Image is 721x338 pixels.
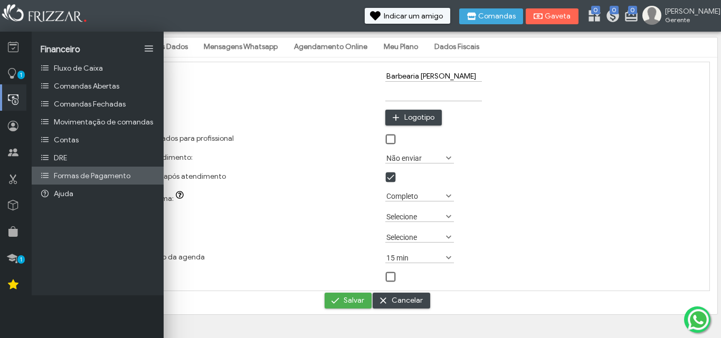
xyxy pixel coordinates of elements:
a: Meus Dados [139,38,195,56]
span: Gaveta [545,13,571,20]
span: [PERSON_NAME] [665,7,713,16]
a: Comandas Abertas [32,77,164,95]
button: Modo de visualização do sistema: [174,191,188,201]
span: DRE [54,153,67,162]
span: Fluxo de Caixa [54,64,103,73]
a: 0 [605,8,616,25]
span: Indicar um amigo [384,13,443,20]
button: Salvar [325,293,372,308]
label: Selecione [385,211,444,221]
span: Financeiro [40,44,80,55]
span: 0 [610,6,619,14]
img: whatsapp.png [686,307,711,332]
span: Gerente [665,16,713,24]
span: Ajuda [54,189,73,198]
span: Comandas Fechadas [54,100,126,109]
a: Formas de Pagamento [32,167,164,185]
label: Não enviar [385,153,444,163]
a: Ajuda [32,185,164,202]
button: Gaveta [526,8,578,24]
button: Indicar um amigo [365,8,450,24]
span: 1 [17,255,25,264]
span: Contas [54,136,79,144]
span: Cancelar [392,293,423,308]
button: Cancelar [373,293,430,308]
a: Meu Plano [376,38,425,56]
a: Agendamento Online [287,38,375,56]
a: Fluxo de Caixa [32,59,164,77]
span: Movimentação de comandas [54,118,153,127]
span: Comandas Abertas [54,82,119,91]
a: 0 [624,8,634,25]
span: Comandas [478,13,516,20]
span: Formas de Pagamento [54,171,130,180]
a: Mensagens Whatsapp [196,38,285,56]
span: 0 [628,6,637,14]
a: Comandas Fechadas [32,95,164,113]
span: 0 [591,6,600,14]
a: Dados Fiscais [427,38,487,56]
span: 1 [17,71,25,79]
button: Comandas [459,8,523,24]
a: [PERSON_NAME] Gerente [642,6,716,27]
a: 0 [587,8,597,25]
label: Completo [385,191,444,201]
label: Selecione [385,232,444,242]
a: DRE [32,149,164,167]
a: Contas [32,131,164,149]
span: Salvar [344,293,364,308]
a: Movimentação de comandas [32,113,164,131]
label: 15 min [385,253,444,263]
